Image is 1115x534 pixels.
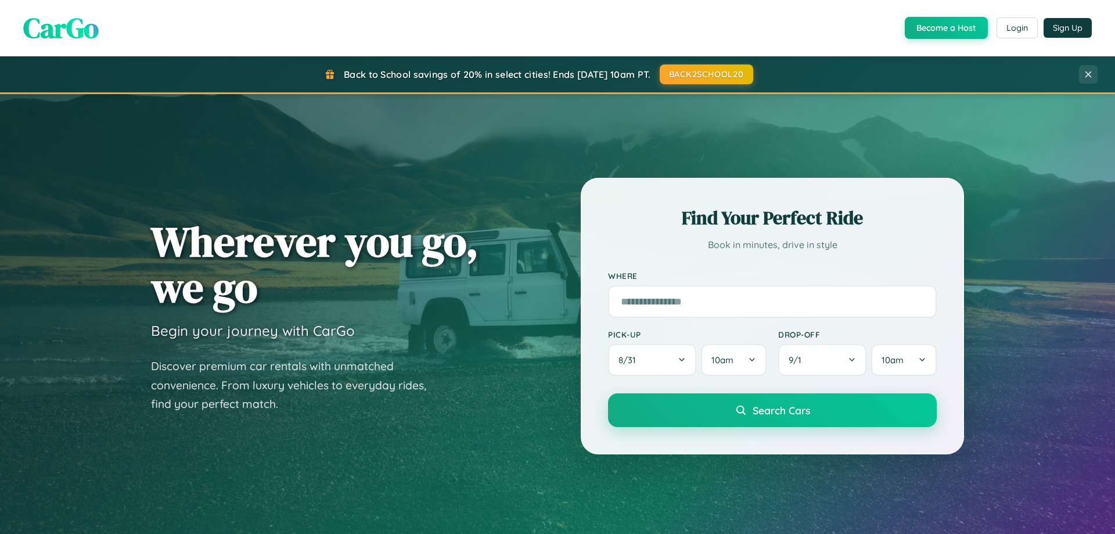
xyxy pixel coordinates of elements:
button: Login [997,17,1038,38]
span: 8 / 31 [618,354,642,365]
button: 10am [871,344,937,376]
button: 9/1 [778,344,866,376]
label: Pick-up [608,329,767,339]
button: 8/31 [608,344,696,376]
p: Book in minutes, drive in style [608,236,937,253]
label: Drop-off [778,329,937,339]
span: Search Cars [753,404,810,417]
button: Sign Up [1044,18,1092,38]
button: 10am [701,344,767,376]
span: Back to School savings of 20% in select cities! Ends [DATE] 10am PT. [344,69,650,80]
button: BACK2SCHOOL20 [660,64,753,84]
h1: Wherever you go, we go [151,218,479,310]
span: 9 / 1 [789,354,807,365]
label: Where [608,271,937,281]
p: Discover premium car rentals with unmatched convenience. From luxury vehicles to everyday rides, ... [151,357,441,414]
button: Search Cars [608,393,937,427]
span: 10am [882,354,904,365]
h3: Begin your journey with CarGo [151,322,355,339]
button: Become a Host [905,17,988,39]
span: CarGo [23,9,99,47]
span: 10am [711,354,733,365]
h2: Find Your Perfect Ride [608,205,937,231]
